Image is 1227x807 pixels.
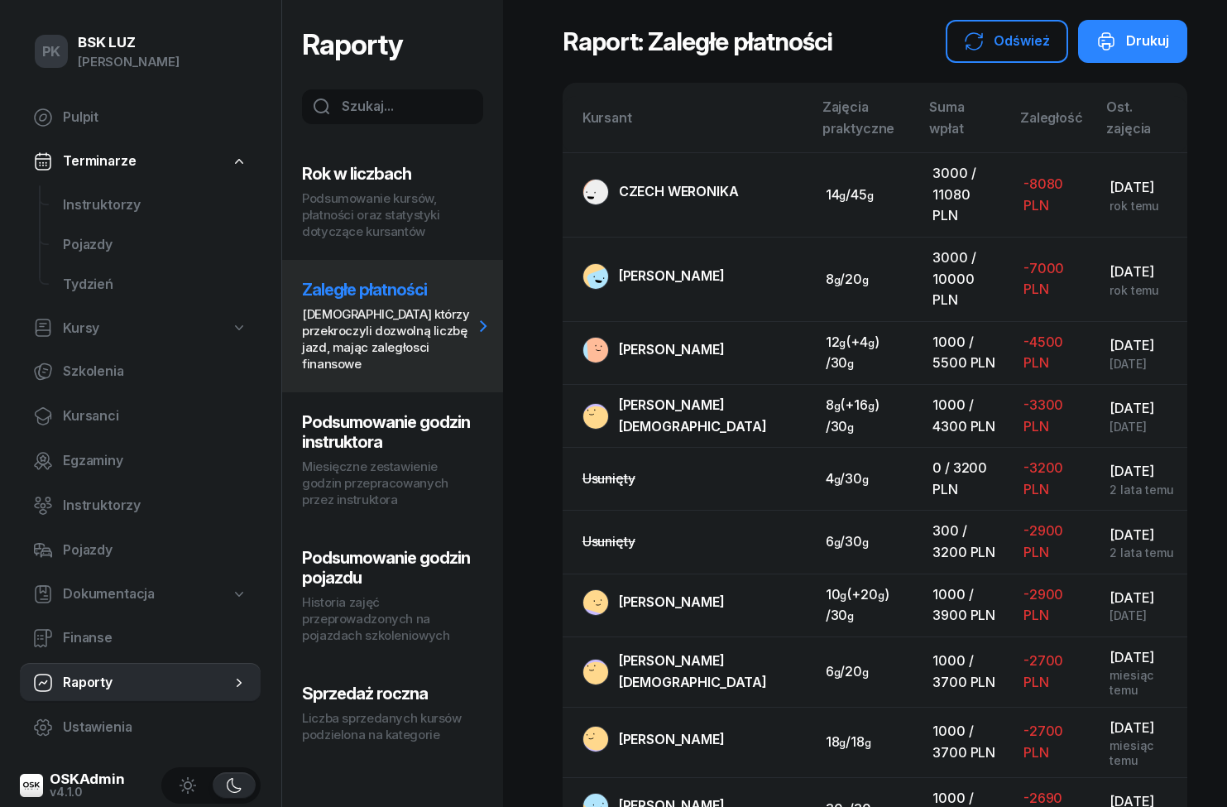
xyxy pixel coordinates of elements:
[582,468,799,490] div: Usunięty
[845,470,869,487] span: 30
[63,151,136,172] span: Terminarze
[1096,96,1187,153] th: Ost. zajęcia
[1010,448,1096,511] td: -3200 PLN
[63,107,247,128] span: Pulpit
[919,511,1010,574] td: 300 / 3200 PLN
[282,392,503,528] button: Podsumowanie godzin instruktoraMiesięczne zestawienie godzin przepracowanych przez instruktora
[63,672,231,694] span: Raporty
[282,528,503,664] button: Podsumowanie godzin pojazduHistoria zajęć przeprowadzonych na pojazdach szkoleniowych
[619,183,739,199] span: CZECH WERONIKA
[1110,463,1153,479] span: [DATE]
[919,384,1010,447] td: 1000 / 4300 PLN
[63,406,247,427] span: Kursanci
[63,584,155,605] span: Dokumentacja
[834,400,841,412] small: g
[862,473,869,486] small: g
[845,271,869,287] span: 20
[1110,649,1153,665] span: [DATE]
[50,225,261,265] a: Pojazdy
[582,337,725,363] a: [PERSON_NAME]
[868,400,875,412] small: g
[964,31,1050,52] div: Odśwież
[63,450,247,472] span: Egzaminy
[919,574,1010,636] td: 1000 / 3900 PLN
[919,636,1010,707] td: 1000 / 3700 PLN
[826,733,846,750] span: 18
[302,190,473,240] p: Podsumowanie kursów, płatności oraz statystyki dotyczące kursantów
[302,710,473,743] p: Liczba sprzedanych kursów podzielona na kategorie
[831,354,855,371] span: 30
[1110,263,1153,280] span: [DATE]
[50,185,261,225] a: Instruktorzy
[20,352,261,391] a: Szkolenia
[302,30,403,60] h1: Raporty
[862,274,869,286] small: g
[867,190,874,202] small: g
[862,536,869,549] small: g
[851,733,871,750] span: 18
[1110,668,1174,696] div: miesiąc temu
[826,271,841,287] span: 8
[619,652,767,690] span: [PERSON_NAME][DEMOGRAPHIC_DATA]
[63,717,247,738] span: Ustawienia
[839,190,846,202] small: g
[860,334,875,350] span: 4
[302,594,473,644] p: Historia zajęć przeprowadzonych na pojazdach szkoleniowych
[302,280,473,300] h3: Zaległe płatności
[1010,237,1096,321] td: -7000 PLN
[826,271,869,287] span: /
[1110,526,1153,543] span: [DATE]
[78,51,180,73] div: [PERSON_NAME]
[1010,636,1096,707] td: -2700 PLN
[812,96,920,153] th: Zajęcia praktyczne
[1110,420,1174,434] div: [DATE]
[826,396,880,435] span: (+ ) /
[1110,589,1153,606] span: [DATE]
[826,663,869,680] span: /
[50,786,125,798] div: v4.1.0
[1110,337,1153,353] span: [DATE]
[826,533,869,550] span: /
[63,195,247,216] span: Instruktorzy
[919,237,1010,321] td: 3000 / 10000 PLN
[1110,357,1174,371] div: [DATE]
[826,186,846,203] span: 14
[919,707,1010,777] td: 1000 / 3700 PLN
[919,321,1010,384] td: 1000 / 5500 PLN
[854,396,875,413] span: 16
[851,186,874,203] span: 45
[50,265,261,305] a: Tydzień
[919,448,1010,511] td: 0 / 3200 PLN
[20,531,261,570] a: Pojazdy
[563,96,812,153] th: Kursant
[845,533,869,550] span: 30
[1110,199,1174,213] div: rok temu
[826,533,841,550] span: 6
[582,726,725,752] a: [PERSON_NAME]
[1110,719,1153,736] span: [DATE]
[1010,511,1096,574] td: -2900 PLN
[20,774,43,797] img: logo-xs@2x.png
[878,589,884,602] small: g
[20,486,261,526] a: Instruktorzy
[302,412,473,452] h3: Podsumowanie godzin instruktora
[826,470,869,487] span: /
[946,20,1068,63] button: Odśwież
[1010,707,1096,777] td: -2700 PLN
[834,274,841,286] small: g
[1110,738,1174,766] div: miesiąc temu
[619,267,725,284] span: [PERSON_NAME]
[826,396,841,413] span: 8
[582,651,799,693] a: [PERSON_NAME][DEMOGRAPHIC_DATA]
[865,737,871,749] small: g
[42,45,61,59] span: PK
[63,627,247,649] span: Finanse
[20,98,261,137] a: Pulpit
[826,334,880,372] span: (+ ) /
[834,536,841,549] small: g
[1078,20,1187,63] button: Drukuj
[582,179,739,205] a: CZECH WERONIKA
[847,358,854,370] small: g
[20,142,261,180] a: Terminarze
[831,607,855,623] span: 30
